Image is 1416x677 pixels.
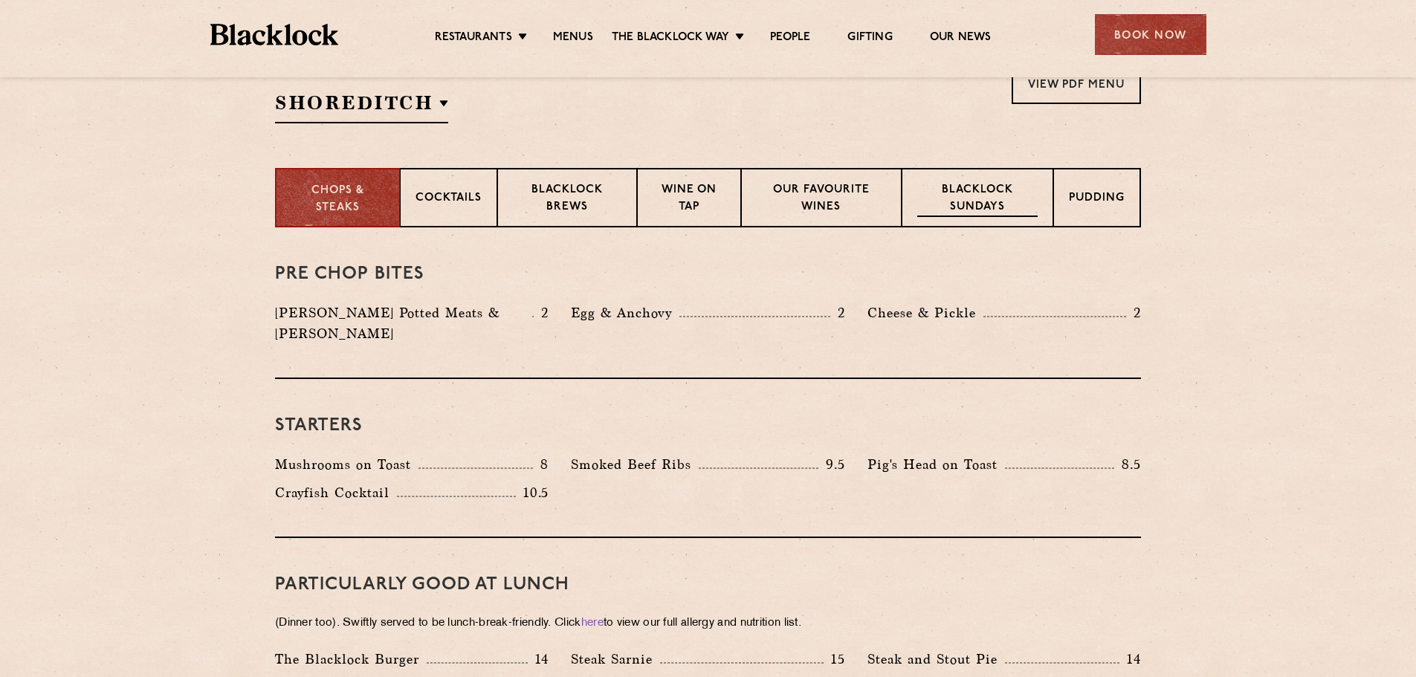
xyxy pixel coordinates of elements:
p: Steak and Stout Pie [867,649,1005,670]
p: Crayfish Cocktail [275,482,397,503]
a: View PDF Menu [1012,63,1141,104]
p: 14 [528,650,549,669]
p: 2 [534,303,549,323]
p: Pig's Head on Toast [867,454,1005,475]
p: Smoked Beef Ribs [571,454,699,475]
p: 10.5 [516,483,549,502]
p: Mushrooms on Toast [275,454,418,475]
p: 14 [1119,650,1141,669]
p: Egg & Anchovy [571,302,679,323]
p: 2 [830,303,845,323]
p: Blacklock Sundays [917,182,1038,217]
p: Cheese & Pickle [867,302,983,323]
div: Book Now [1095,14,1206,55]
a: here [581,618,604,629]
a: Menus [553,30,593,47]
p: Pudding [1069,190,1125,209]
p: The Blacklock Burger [275,649,427,670]
img: BL_Textured_Logo-footer-cropped.svg [210,24,339,45]
p: Wine on Tap [653,182,725,217]
h3: Pre Chop Bites [275,265,1141,284]
p: 9.5 [818,455,845,474]
p: Cocktails [416,190,482,209]
h2: Shoreditch [275,90,448,123]
p: Our favourite wines [757,182,885,217]
a: The Blacklock Way [612,30,729,47]
p: Steak Sarnie [571,649,660,670]
p: 2 [1126,303,1141,323]
h3: PARTICULARLY GOOD AT LUNCH [275,575,1141,595]
p: 8.5 [1114,455,1141,474]
h3: Starters [275,416,1141,435]
p: 15 [824,650,845,669]
a: Gifting [847,30,892,47]
p: (Dinner too). Swiftly served to be lunch-break-friendly. Click to view our full allergy and nutri... [275,613,1141,634]
p: Blacklock Brews [513,182,621,217]
a: Our News [930,30,992,47]
a: People [770,30,810,47]
p: 8 [533,455,549,474]
a: Restaurants [435,30,512,47]
p: [PERSON_NAME] Potted Meats & [PERSON_NAME] [275,302,532,344]
p: Chops & Steaks [291,183,384,216]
